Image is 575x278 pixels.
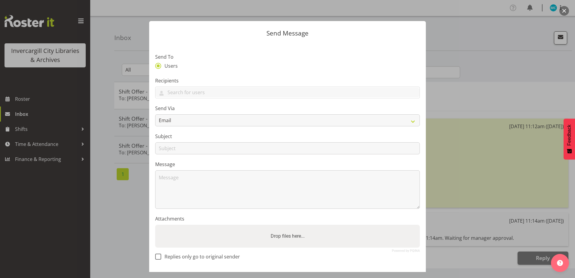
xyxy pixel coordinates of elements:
[155,215,420,222] label: Attachments
[392,249,420,252] a: Powered by PQINA
[564,119,575,159] button: Feedback - Show survey
[155,142,420,154] input: Subject
[161,254,240,260] span: Replies only go to original sender
[155,30,420,36] p: Send Message
[161,63,178,69] span: Users
[155,133,420,140] label: Subject
[155,161,420,168] label: Message
[268,230,307,242] label: Drop files here...
[155,53,420,60] label: Send To
[155,77,420,84] label: Recipients
[557,260,563,266] img: help-xxl-2.png
[155,88,420,97] input: Search for users
[155,105,420,112] label: Send Via
[567,125,572,146] span: Feedback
